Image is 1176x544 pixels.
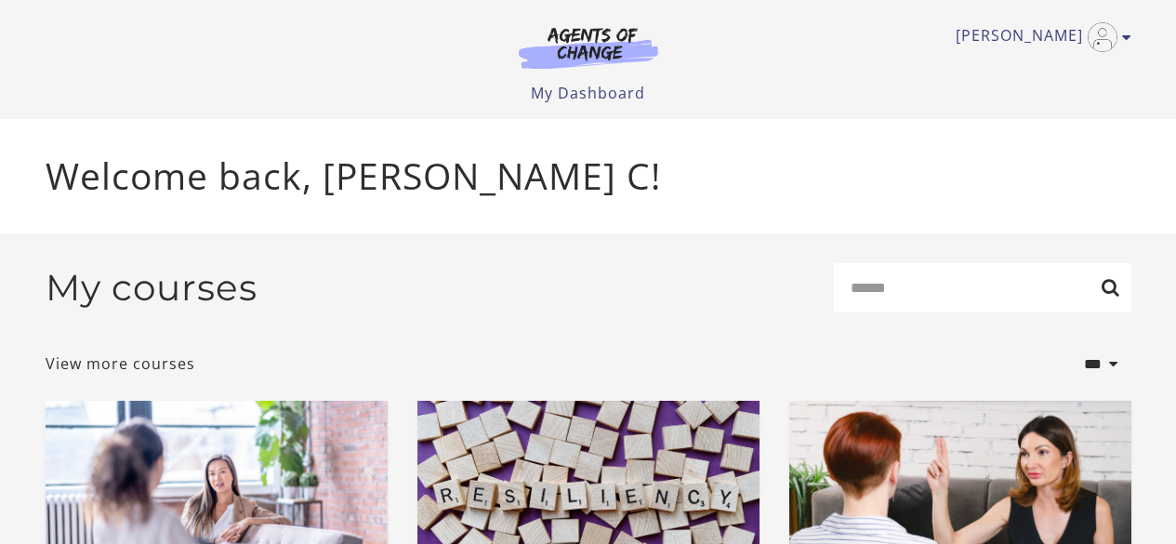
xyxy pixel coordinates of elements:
a: View more courses [46,352,195,375]
a: My Dashboard [531,83,645,103]
h2: My courses [46,266,258,310]
a: Toggle menu [956,22,1122,52]
p: Welcome back, [PERSON_NAME] C! [46,149,1131,204]
img: Agents of Change Logo [499,26,678,69]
